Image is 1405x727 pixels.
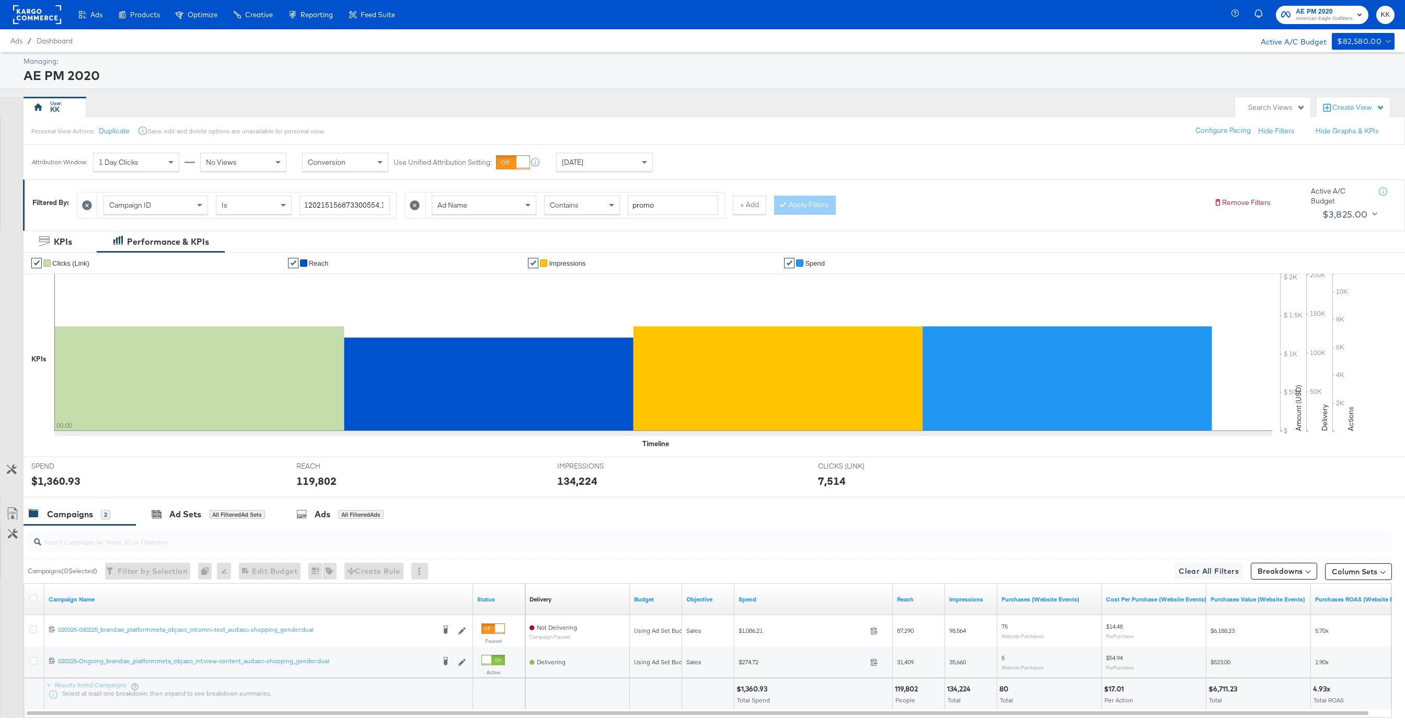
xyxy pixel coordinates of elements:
[1250,33,1327,49] div: Active A/C Budget
[296,473,337,489] div: 119,802
[31,158,88,166] div: Attribution Window:
[101,510,110,519] div: 2
[529,595,551,604] a: Reflects the ability of your Ad Campaign to achieve delivery based on ad states, schedule and bud...
[634,595,678,604] a: The maximum amount you're willing to spend on your ads, on average each day or over the lifetime ...
[1211,595,1307,604] a: The total value of the purchase actions tracked by your Custom Audience pixel on your website aft...
[49,595,469,604] a: Your campaign name.
[1104,684,1127,694] div: $17.01
[1001,622,1008,630] span: 75
[550,200,579,210] span: Contains
[1106,622,1123,630] span: $14.48
[338,510,384,519] div: All Filtered Ads
[1332,103,1385,113] div: Create View
[58,626,434,634] div: 020325-030225_brand:ae_platform:meta_obj:asc_int:omni-test_aud:asc-shopping_gender:dual
[308,157,346,167] span: Conversion
[1248,103,1305,112] div: Search Views
[58,657,434,665] div: 020225-Ongoing_brand:ae_platform:meta_obj:asc_int:view-content_aud:asc-shopping_gender:dual
[1188,121,1258,140] button: Configure Pacing
[130,10,160,19] span: Products
[477,595,521,604] a: Shows the current state of your Ad Campaign.
[90,10,102,19] span: Ads
[361,10,395,19] span: Feed Suite
[31,461,110,471] span: SPEND
[481,669,505,676] label: Active
[32,198,69,208] div: Filtered By:
[1337,35,1381,48] div: $82,580.00
[1376,6,1395,24] button: KK
[1294,385,1303,431] text: Amount (USD)
[1332,33,1395,50] button: $82,580.00
[1106,664,1134,671] sub: Per Purchase
[28,566,97,576] div: Campaigns ( 0 Selected)
[300,196,390,215] input: Enter a search term
[315,508,330,520] div: Ads
[895,684,921,694] div: 119,802
[557,461,636,471] span: IMPRESSIONS
[818,473,846,489] div: 7,514
[1001,654,1005,662] span: 5
[394,157,492,167] label: Use Unified Attribution Setting:
[1001,664,1044,671] sub: Website Purchases
[1174,563,1243,580] button: Clear All Filters
[22,37,37,45] span: /
[31,354,47,364] div: KPIs
[58,657,434,667] a: 020225-Ongoing_brand:ae_platform:meta_obj:asc_int:view-content_aud:asc-shopping_gender:dual
[58,626,434,636] a: 020325-030225_brand:ae_platform:meta_obj:asc_int:omni-test_aud:asc-shopping_gender:dual
[52,259,89,267] span: Clicks (Link)
[642,439,669,449] div: Timeline
[1311,186,1368,206] div: Active A/C Budget
[686,595,730,604] a: Your campaign's objective.
[949,627,966,634] span: 98,564
[897,595,941,604] a: The number of people your ad was served to.
[288,258,298,268] a: ✔
[1106,654,1123,662] span: $54.94
[1106,595,1206,604] a: The average cost for each purchase tracked by your Custom Audience pixel on your website after pe...
[733,196,766,214] button: + Add
[634,658,692,666] div: Using Ad Set Budget
[99,157,139,167] span: 1 Day Clicks
[1318,206,1379,223] button: $3,825.00
[198,563,217,580] div: 0
[1320,404,1329,431] text: Delivery
[222,200,227,210] span: Is
[999,684,1011,694] div: 80
[557,473,597,489] div: 134,224
[736,684,770,694] div: $1,360.93
[1276,6,1368,24] button: AE PM 2020American Eagle Outfitters
[1106,633,1134,639] sub: Per Purchase
[739,595,889,604] a: The total amount spent to date.
[1325,563,1392,580] button: Column Sets
[949,595,993,604] a: The number of times your ad was served. On mobile apps an ad is counted as served the first time ...
[437,200,467,210] span: Ad Name
[1208,684,1240,694] div: $6,711.23
[1214,198,1271,208] button: Remove Filters
[529,595,551,604] div: Delivery
[528,258,538,268] a: ✔
[1346,406,1355,431] text: Actions
[31,473,80,489] div: $1,360.93
[109,200,151,210] span: Campaign ID
[1315,627,1329,634] span: 5.70x
[634,627,692,635] div: Using Ad Set Budget
[1179,565,1239,578] span: Clear All Filters
[897,658,914,666] span: 31,409
[206,157,237,167] span: No Views
[245,10,273,19] span: Creative
[1258,126,1295,136] button: Hide Filters
[897,627,914,634] span: 87,290
[1251,563,1317,580] button: Breakdowns
[1001,633,1044,639] sub: Website Purchases
[50,105,60,115] div: KK
[948,696,961,704] span: Total
[1000,696,1013,704] span: Total
[895,696,915,704] span: People
[31,258,42,268] a: ✔
[1380,9,1390,21] span: KK
[1322,207,1368,222] div: $3,825.00
[37,37,73,45] a: Dashboard
[24,56,1392,66] div: Managing:
[1209,696,1222,704] span: Total
[1314,696,1344,704] span: Total ROAS
[301,10,333,19] span: Reporting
